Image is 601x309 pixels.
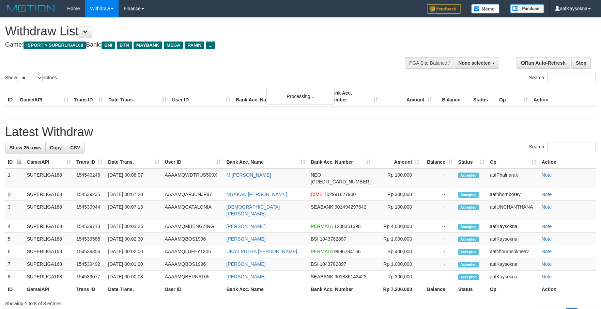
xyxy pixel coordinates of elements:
[185,42,204,49] span: PANIN
[105,201,162,220] td: [DATE] 00:07:13
[487,258,539,271] td: aafKaysokna
[17,73,43,83] select: Showentries
[5,73,57,83] label: Show entries
[326,87,381,106] th: Bank Acc. Number
[50,145,62,150] span: Copy
[458,274,479,280] span: Accepted
[74,245,105,258] td: 154539356
[74,220,105,233] td: 154539713
[105,220,162,233] td: [DATE] 00:03:25
[456,156,487,168] th: Status: activate to sort column ascending
[102,42,115,49] span: BNI
[74,271,105,283] td: 154539077
[471,87,496,106] th: Status
[542,236,552,242] a: Note
[542,204,552,210] a: Note
[162,233,224,245] td: AAAAMQBOS1996
[373,168,422,188] td: Rp 100,000
[320,261,346,267] span: Copy 1043782897 to clipboard
[427,4,461,14] img: Feedback.jpg
[105,188,162,201] td: [DATE] 00:07:20
[5,168,24,188] td: 1
[70,145,80,150] span: CSV
[529,73,596,83] label: Search:
[373,271,422,283] td: Rp 300,000
[24,220,74,233] td: SUPERLIGA168
[226,192,287,197] a: NGAKAN [PERSON_NAME]
[373,220,422,233] td: Rp 4,000,000
[162,258,224,271] td: AAAAMQBOS1996
[548,142,596,152] input: Search:
[233,87,326,106] th: Bank Acc. Name
[311,261,319,267] span: BSI
[311,179,371,184] span: Copy 5859458216751652 to clipboard
[422,245,455,258] td: -
[311,172,321,178] span: NEO
[422,220,455,233] td: -
[311,236,319,242] span: BSI
[308,283,373,296] th: Bank Acc. Number
[226,236,265,242] a: [PERSON_NAME]
[117,42,132,49] span: BTN
[5,87,17,106] th: ID
[226,274,265,279] a: [PERSON_NAME]
[334,249,361,254] span: Copy 9996784166 to clipboard
[74,201,105,220] td: 154539944
[74,168,105,188] td: 154540246
[542,249,552,254] a: Note
[105,245,162,258] td: [DATE] 00:02:00
[539,156,596,168] th: Action
[24,156,74,168] th: Game/API: activate to sort column ascending
[458,249,479,255] span: Accepted
[226,261,265,267] a: [PERSON_NAME]
[422,283,455,296] th: Balance
[320,236,346,242] span: Copy 1043782897 to clipboard
[435,87,471,106] th: Balance
[458,237,479,242] span: Accepted
[471,4,500,14] img: Button%20Memo.svg
[66,142,84,153] a: CSV
[458,262,479,267] span: Accepted
[311,224,333,229] span: PERMATA
[5,188,24,201] td: 2
[5,125,596,139] h1: Latest Withdraw
[5,156,24,168] th: ID: activate to sort column descending
[458,192,479,198] span: Accepted
[24,188,74,201] td: SUPERLIGA168
[422,168,455,188] td: -
[5,3,57,14] img: MOTION_logo.png
[458,224,479,230] span: Accepted
[162,201,224,220] td: AAAAMQCATALONIA
[487,283,539,296] th: Op
[542,274,552,279] a: Note
[266,88,335,105] div: Processing...
[542,261,552,267] a: Note
[335,274,366,279] span: Copy 901886142423 to clipboard
[5,142,46,153] a: Show 25 rows
[324,192,356,197] span: Copy 702991627900 to clipboard
[510,4,544,13] img: panduan.png
[454,57,499,69] button: None selected
[311,274,333,279] span: SEABANK
[24,42,86,49] span: ISPORT > SUPERLIGA168
[226,204,280,216] a: [DEMOGRAPHIC_DATA][PERSON_NAME]
[5,25,394,38] h1: Withdraw List
[381,87,435,106] th: Amount
[5,220,24,233] td: 4
[487,245,539,258] td: aafchournsokneav
[71,87,106,106] th: Trans ID
[539,283,596,296] th: Action
[106,87,169,106] th: Date Trans.
[487,220,539,233] td: aafKaysokna
[224,283,308,296] th: Bank Acc. Name
[308,156,373,168] th: Bank Acc. Number: activate to sort column ascending
[373,245,422,258] td: Rp 400,000
[373,283,422,296] th: Rp 7.200.000
[24,271,74,283] td: SUPERLIGA168
[74,283,105,296] th: Trans ID
[105,271,162,283] td: [DATE] 00:00:08
[224,156,308,168] th: Bank Acc. Name: activate to sort column ascending
[458,205,479,210] span: Accepted
[162,245,224,258] td: AAAAMQLUFFY1205
[542,172,552,178] a: Note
